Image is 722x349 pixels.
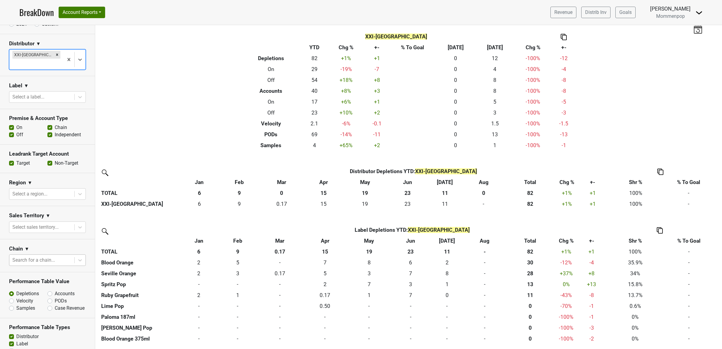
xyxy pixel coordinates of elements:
[551,86,576,96] td: -8
[219,199,259,209] td: 8.666
[347,268,391,279] td: 3.25
[328,140,365,151] td: +65 %
[259,199,304,209] td: 0.167
[328,118,365,129] td: -6 %
[100,235,179,246] th: &nbsp;: activate to sort column ascending
[16,297,33,305] label: Velocity
[475,96,514,107] td: 5
[24,245,29,253] span: ▼
[428,199,462,209] td: 10.666
[514,118,551,129] td: -100 %
[550,7,576,18] a: Revenue
[392,270,429,277] div: 7
[465,280,504,288] div: -
[304,291,346,299] div: 0.17
[695,9,703,16] img: Dropdown Menu
[304,188,343,199] th: 15
[581,7,611,18] a: Distrib Inv
[347,279,391,290] td: 7
[100,177,179,188] th: &nbsp;: activate to sort column ascending
[430,246,464,257] th: 11
[391,235,430,246] th: Jun: activate to sort column ascending
[514,42,551,53] th: Chg %
[179,257,218,268] td: 2
[507,259,554,267] div: 30
[430,257,464,268] td: 2.083
[12,51,54,59] div: XXI-[GEOGRAPHIC_DATA]
[432,280,463,288] div: 1
[391,290,430,301] td: 7
[606,268,664,279] td: 34%
[514,75,551,86] td: -100 %
[259,188,304,199] th: 0
[9,278,86,285] h3: Performance Table Value
[220,291,256,299] div: 1
[505,279,555,290] th: 13.000
[656,13,685,19] span: Mommenpop
[241,107,301,118] th: Off
[347,290,391,301] td: 1
[432,259,463,267] div: 2
[551,140,576,151] td: -1
[301,86,328,96] td: 40
[365,96,389,107] td: +1
[505,188,556,199] th: 82
[259,270,301,277] div: 0.17
[349,280,389,288] div: 7
[505,268,555,279] th: 28.000
[465,270,504,277] div: -
[436,53,475,64] td: 0
[257,290,303,301] td: 0
[9,40,34,47] h3: Distributor
[55,131,81,138] label: Independent
[59,7,105,18] button: Account Reports
[579,280,604,288] div: +13
[579,291,604,299] div: -8
[464,279,505,290] td: 0
[607,188,664,199] td: 100%
[257,257,303,268] td: 0
[579,200,606,208] div: +1
[181,259,217,267] div: 2
[347,257,391,268] td: 7.5
[650,5,691,13] div: [PERSON_NAME]
[579,259,604,267] div: -4
[462,188,505,199] th: 0
[365,53,389,64] td: +1
[664,257,714,268] td: -
[365,75,389,86] td: +8
[436,129,475,140] td: 0
[432,291,463,299] div: 0
[181,280,217,288] div: -
[349,291,389,299] div: 1
[428,177,462,188] th: Jul: activate to sort column ascending
[218,279,257,290] td: 0
[259,291,301,299] div: -
[218,235,257,246] th: Feb: activate to sort column ascending
[257,235,303,246] th: Mar: activate to sort column ascending
[365,118,389,129] td: -0.1
[100,257,179,268] th: Blood Orange
[464,290,505,301] td: 0
[328,86,365,96] td: +8 %
[100,246,179,257] th: TOTAL
[430,268,464,279] td: 7.583
[555,257,577,268] td: -12 %
[551,129,576,140] td: -13
[179,177,219,188] th: Jan: activate to sort column ascending
[9,179,26,186] h3: Region
[551,118,576,129] td: -1.5
[304,280,346,288] div: 2
[181,200,218,208] div: 6
[100,167,109,177] img: filter
[301,129,328,140] td: 69
[219,177,259,188] th: Feb: activate to sort column ascending
[551,75,576,86] td: -8
[301,140,328,151] td: 4
[365,86,389,96] td: +3
[257,279,303,290] td: 0
[514,53,551,64] td: -100 %
[100,268,179,279] th: Seville Orange
[506,200,555,208] div: 82
[507,270,554,277] div: 28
